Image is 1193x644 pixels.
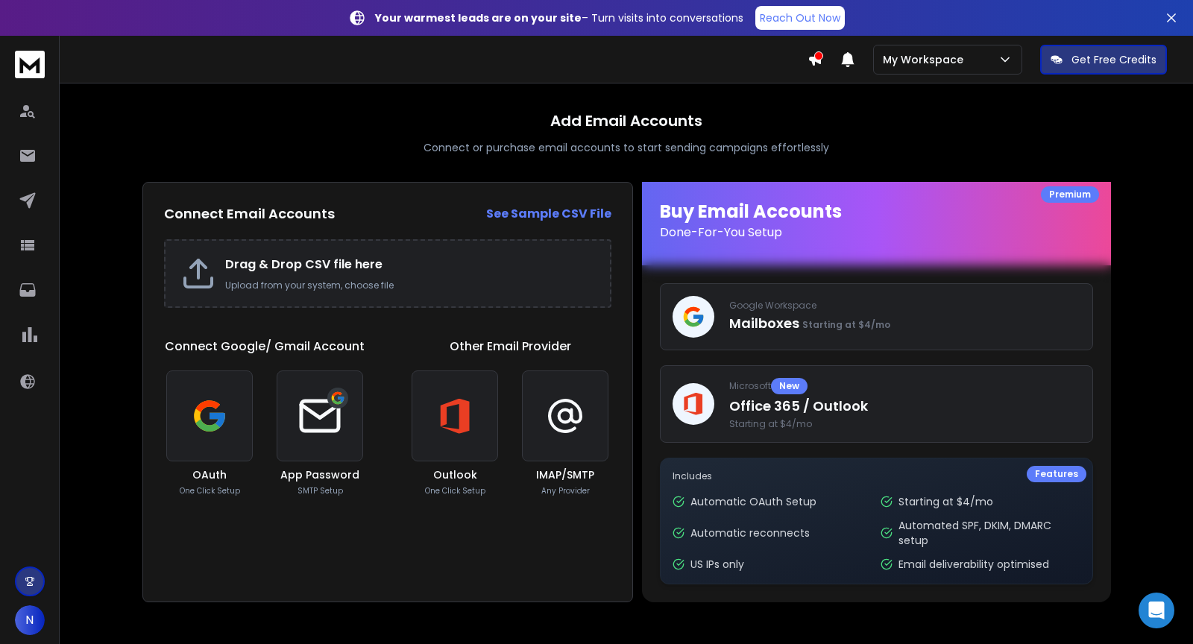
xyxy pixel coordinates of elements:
h3: IMAP/SMTP [536,467,594,482]
p: Any Provider [541,485,590,496]
span: Starting at $4/mo [802,318,890,331]
div: New [771,378,808,394]
a: See Sample CSV File [486,205,611,223]
p: Office 365 / Outlook [729,396,1080,417]
p: Email deliverability optimised [898,557,1049,572]
p: One Click Setup [180,485,240,496]
a: Reach Out Now [755,6,845,30]
button: N [15,605,45,635]
h1: Other Email Provider [450,338,571,356]
p: Automatic reconnects [690,525,810,540]
p: Includes [673,470,1080,482]
h1: Connect Google/ Gmail Account [165,338,365,356]
p: Google Workspace [729,300,1080,312]
h2: Drag & Drop CSV file here [225,256,595,274]
p: Upload from your system, choose file [225,280,595,291]
h2: Connect Email Accounts [164,203,335,224]
h3: App Password [280,467,359,482]
h1: Buy Email Accounts [660,200,1093,241]
strong: See Sample CSV File [486,205,611,222]
p: Mailboxes [729,313,1080,334]
p: Reach Out Now [760,10,840,25]
p: Automated SPF, DKIM, DMARC setup [898,518,1080,548]
h3: Outlook [433,467,477,482]
div: Open Intercom Messenger [1139,593,1174,628]
p: My Workspace [883,52,969,67]
p: One Click Setup [425,485,485,496]
div: Features [1027,466,1086,482]
p: SMTP Setup [298,485,343,496]
p: US IPs only [690,557,744,572]
p: Microsoft [729,378,1080,394]
p: Get Free Credits [1071,52,1156,67]
h1: Add Email Accounts [550,110,702,131]
div: Premium [1041,186,1099,203]
h3: OAuth [192,467,227,482]
p: Starting at $4/mo [898,494,993,509]
span: Starting at $4/mo [729,418,1080,430]
p: Done-For-You Setup [660,224,1093,241]
strong: Your warmest leads are on your site [375,10,582,25]
img: logo [15,51,45,78]
p: Connect or purchase email accounts to start sending campaigns effortlessly [424,140,829,155]
p: – Turn visits into conversations [375,10,743,25]
button: Get Free Credits [1040,45,1167,75]
p: Automatic OAuth Setup [690,494,816,509]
